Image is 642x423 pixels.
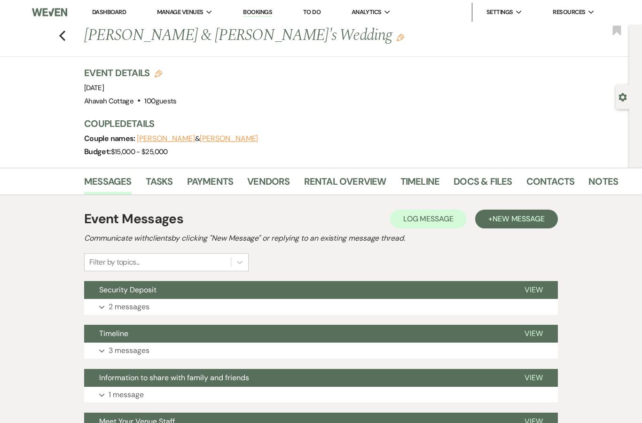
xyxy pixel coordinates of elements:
span: Timeline [99,329,128,338]
span: View [525,373,543,383]
span: View [525,329,543,338]
a: To Do [303,8,321,16]
span: Log Message [403,214,454,224]
a: Docs & Files [454,174,512,195]
span: Settings [486,8,513,17]
span: Manage Venues [157,8,204,17]
button: 3 messages [84,343,558,359]
h1: Event Messages [84,209,183,229]
button: [PERSON_NAME] [137,135,195,142]
button: +New Message [475,210,558,228]
img: Weven Logo [32,2,67,22]
span: Information to share with family and friends [99,373,249,383]
button: View [509,281,558,299]
span: Resources [553,8,585,17]
button: View [509,369,558,387]
h1: [PERSON_NAME] & [PERSON_NAME]'s Wedding [84,24,505,47]
span: Couple names: [84,133,137,143]
a: Dashboard [92,8,126,16]
span: Ahavah Cottage [84,96,133,106]
button: View [509,325,558,343]
span: Analytics [352,8,382,17]
button: Information to share with family and friends [84,369,509,387]
span: Security Deposit [99,285,157,295]
button: Timeline [84,325,509,343]
h2: Communicate with clients by clicking "New Message" or replying to an existing message thread. [84,233,558,244]
span: [DATE] [84,83,104,93]
p: 2 messages [109,301,149,313]
a: Payments [187,174,234,195]
button: [PERSON_NAME] [200,135,258,142]
span: & [137,134,258,143]
span: View [525,285,543,295]
span: $15,000 - $25,000 [111,147,168,157]
button: Log Message [390,210,467,228]
button: 2 messages [84,299,558,315]
a: Notes [588,174,618,195]
button: Edit [397,33,404,41]
a: Timeline [400,174,440,195]
h3: Event Details [84,66,177,79]
button: Open lead details [619,92,627,101]
div: Filter by topics... [89,257,140,268]
button: 1 message [84,387,558,403]
a: Contacts [526,174,575,195]
a: Rental Overview [304,174,386,195]
a: Tasks [146,174,173,195]
h3: Couple Details [84,117,611,130]
span: New Message [493,214,545,224]
a: Bookings [243,8,272,17]
button: Security Deposit [84,281,509,299]
a: Messages [84,174,132,195]
p: 1 message [109,389,144,401]
a: Vendors [247,174,290,195]
span: Budget: [84,147,111,157]
p: 3 messages [109,345,149,357]
span: 100 guests [144,96,176,106]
